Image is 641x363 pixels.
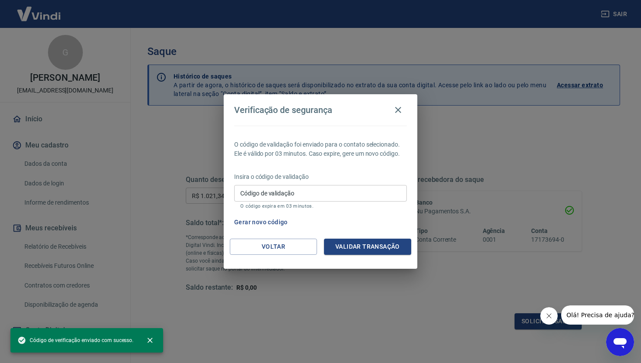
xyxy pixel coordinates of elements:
iframe: Botão para abrir a janela de mensagens [606,328,634,356]
span: Olá! Precisa de ajuda? [5,6,73,13]
span: Código de verificação enviado com sucesso. [17,336,133,345]
button: Voltar [230,239,317,255]
p: O código de validação foi enviado para o contato selecionado. Ele é válido por 03 minutos. Caso e... [234,140,407,158]
h4: Verificação de segurança [234,105,332,115]
p: O código expira em 03 minutos. [240,203,401,209]
button: Gerar novo código [231,214,291,230]
iframe: Mensagem da empresa [561,305,634,325]
p: Insira o código de validação [234,172,407,181]
button: Validar transação [324,239,411,255]
iframe: Fechar mensagem [540,307,558,325]
button: close [140,331,160,350]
